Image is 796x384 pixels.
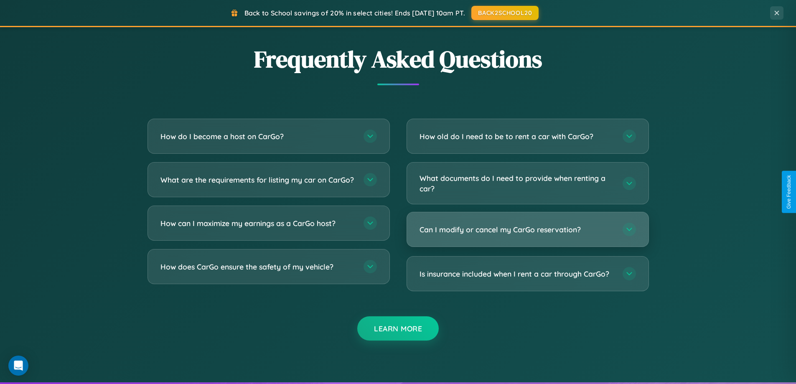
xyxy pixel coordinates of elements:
[786,175,792,209] div: Give Feedback
[420,224,614,235] h3: Can I modify or cancel my CarGo reservation?
[160,175,355,185] h3: What are the requirements for listing my car on CarGo?
[160,262,355,272] h3: How does CarGo ensure the safety of my vehicle?
[160,218,355,229] h3: How can I maximize my earnings as a CarGo host?
[420,173,614,193] h3: What documents do I need to provide when renting a car?
[8,356,28,376] div: Open Intercom Messenger
[420,269,614,279] h3: Is insurance included when I rent a car through CarGo?
[148,43,649,75] h2: Frequently Asked Questions
[357,316,439,341] button: Learn More
[244,9,465,17] span: Back to School savings of 20% in select cities! Ends [DATE] 10am PT.
[420,131,614,142] h3: How old do I need to be to rent a car with CarGo?
[471,6,539,20] button: BACK2SCHOOL20
[160,131,355,142] h3: How do I become a host on CarGo?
